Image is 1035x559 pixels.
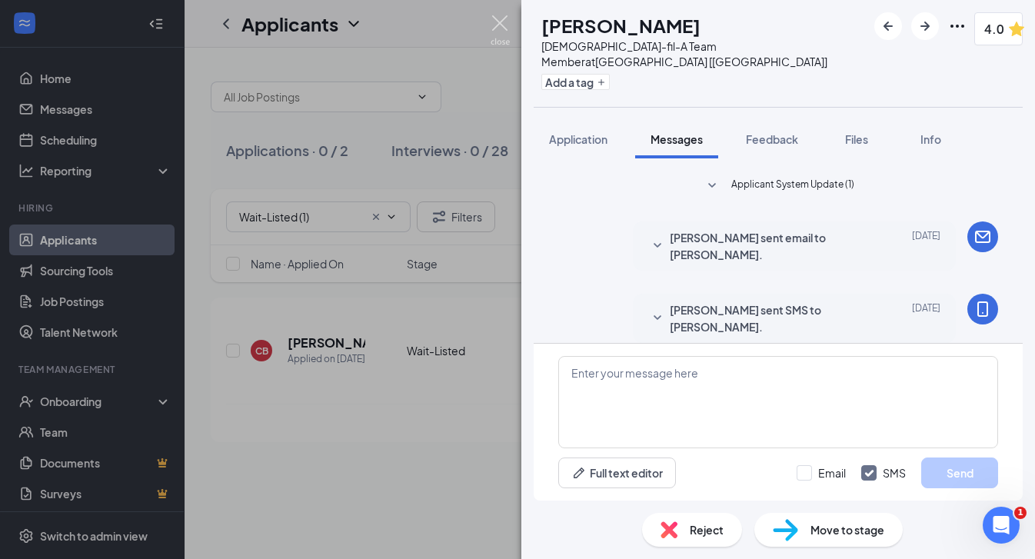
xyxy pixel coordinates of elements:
h1: [PERSON_NAME] [541,12,701,38]
svg: SmallChevronDown [648,237,667,255]
span: 4.0 [984,19,1004,38]
span: [DATE] [912,229,940,263]
span: Messages [651,132,703,146]
button: ArrowLeftNew [874,12,902,40]
svg: Ellipses [948,17,967,35]
div: [DEMOGRAPHIC_DATA]-fil-A Team Member at [GEOGRAPHIC_DATA] [[GEOGRAPHIC_DATA]] [541,38,867,69]
button: Full text editorPen [558,458,676,488]
span: [PERSON_NAME] sent email to [PERSON_NAME]. [670,229,871,263]
span: Applicant System Update (1) [731,177,854,195]
span: [PERSON_NAME] sent SMS to [PERSON_NAME]. [670,301,871,335]
svg: Email [973,228,992,246]
span: [DATE] [912,301,940,335]
span: 1 [1014,507,1027,519]
span: Info [920,132,941,146]
button: ArrowRight [911,12,939,40]
svg: SmallChevronDown [703,177,721,195]
svg: ArrowLeftNew [879,17,897,35]
svg: Plus [597,78,606,87]
button: Send [921,458,998,488]
svg: MobileSms [973,300,992,318]
iframe: Intercom live chat [983,507,1020,544]
span: Files [845,132,868,146]
button: SmallChevronDownApplicant System Update (1) [703,177,854,195]
span: Feedback [746,132,798,146]
span: Reject [690,521,724,538]
svg: ArrowRight [916,17,934,35]
span: Move to stage [810,521,884,538]
svg: SmallChevronDown [648,309,667,328]
button: PlusAdd a tag [541,74,610,90]
span: Application [549,132,607,146]
svg: Pen [571,465,587,481]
